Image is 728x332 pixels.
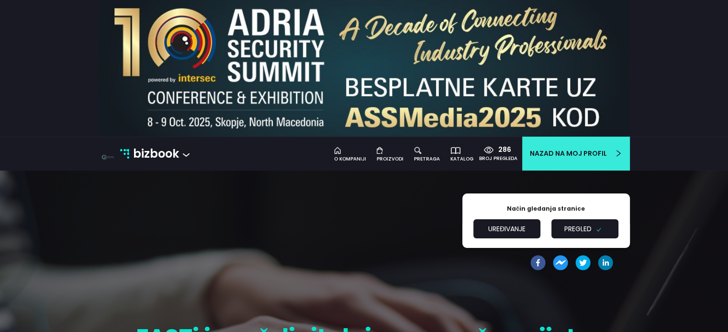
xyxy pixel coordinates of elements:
[592,227,606,232] span: check
[450,155,473,163] div: katalog
[133,145,179,163] p: bizbook
[329,145,372,163] a: o kompaniji
[522,137,630,171] a: Nazad na moj profilright
[553,255,568,270] button: facebookmessenger
[575,255,591,270] button: twitter
[334,155,366,163] div: o kompaniji
[530,255,546,270] button: facebook
[120,145,179,163] a: bizbook
[479,155,517,162] div: broj pregleda
[473,219,540,238] button: Uređivanje
[120,149,130,159] img: bizbook
[551,219,618,238] button: Pregledcheck
[372,145,409,163] a: Proizvodi
[446,145,479,163] a: katalog
[598,255,613,270] button: linkedin
[493,145,511,155] div: 286
[409,145,446,163] a: pretraga
[377,155,403,163] div: Proizvodi
[414,155,440,163] div: pretraga
[607,150,622,157] span: right
[101,150,115,164] img: new
[462,205,630,212] h4: Način gledanja stranice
